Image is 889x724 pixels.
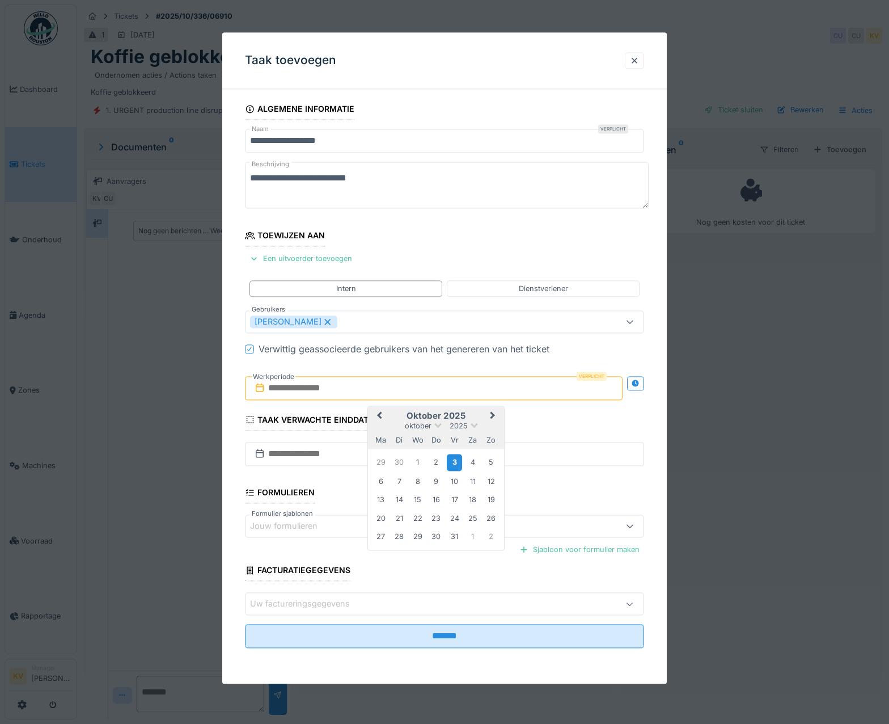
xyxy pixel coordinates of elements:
div: Choose vrijdag 24 oktober 2025 [447,511,462,526]
div: Choose maandag 20 oktober 2025 [373,511,388,526]
div: Sjabloon voor formulier maken [515,542,644,557]
div: Choose donderdag 2 oktober 2025 [428,455,443,470]
div: Choose donderdag 16 oktober 2025 [428,493,443,508]
div: Month oktober, 2025 [371,453,500,546]
label: Naam [249,125,271,134]
div: Choose woensdag 8 oktober 2025 [410,474,425,489]
h2: oktober 2025 [368,411,504,421]
div: Choose dinsdag 28 oktober 2025 [392,529,407,545]
div: dinsdag [392,432,407,448]
div: Choose dinsdag 30 september 2025 [392,455,407,470]
div: Choose dinsdag 7 oktober 2025 [392,474,407,489]
div: woensdag [410,432,425,448]
div: Dienstverlener [519,283,568,294]
div: Choose woensdag 1 oktober 2025 [410,455,425,470]
div: Verplicht [577,372,607,381]
div: Choose vrijdag 10 oktober 2025 [447,474,462,489]
div: Choose dinsdag 21 oktober 2025 [392,511,407,526]
div: Choose zaterdag 1 november 2025 [465,529,480,545]
div: Uw factureringsgegevens [250,598,366,611]
div: Choose vrijdag 31 oktober 2025 [447,529,462,545]
div: Formulieren [245,484,315,503]
div: [PERSON_NAME] [250,315,337,328]
div: vrijdag [447,432,462,448]
div: Choose maandag 6 oktober 2025 [373,474,388,489]
div: Choose vrijdag 17 oktober 2025 [447,493,462,508]
label: Gebruikers [249,305,287,314]
div: Choose zaterdag 11 oktober 2025 [465,474,480,489]
div: Choose dinsdag 14 oktober 2025 [392,493,407,508]
div: Choose zaterdag 25 oktober 2025 [465,511,480,526]
div: Choose woensdag 15 oktober 2025 [410,493,425,508]
button: Previous Month [369,407,387,426]
div: Choose maandag 27 oktober 2025 [373,529,388,545]
div: donderdag [428,432,443,448]
button: Next Month [485,407,503,426]
label: Werkperiode [252,371,295,383]
div: Jouw formulieren [250,520,333,533]
div: Facturatiegegevens [245,562,350,582]
div: Taak verwachte einddatum [245,411,382,431]
div: Choose zondag 5 oktober 2025 [484,455,499,470]
div: Choose zondag 26 oktober 2025 [484,511,499,526]
label: Beschrijving [249,158,291,172]
span: 2025 [450,422,468,430]
div: zaterdag [465,432,480,448]
div: maandag [373,432,388,448]
label: Formulier sjablonen [249,509,315,519]
div: Choose maandag 29 september 2025 [373,455,388,470]
h3: Taak toevoegen [245,53,336,68]
div: zondag [484,432,499,448]
div: Choose donderdag 9 oktober 2025 [428,474,443,489]
div: Algemene informatie [245,100,354,120]
div: Choose maandag 13 oktober 2025 [373,493,388,508]
div: Choose zaterdag 18 oktober 2025 [465,493,480,508]
div: Verplicht [598,125,628,134]
div: Verwittig geassocieerde gebruikers van het genereren van het ticket [259,342,549,356]
div: Choose zondag 12 oktober 2025 [484,474,499,489]
div: Choose zondag 2 november 2025 [484,529,499,545]
div: Toewijzen aan [245,228,325,247]
div: Choose donderdag 23 oktober 2025 [428,511,443,526]
span: oktober [405,422,431,430]
div: Choose zondag 19 oktober 2025 [484,493,499,508]
div: Een uitvoerder toevoegen [245,251,357,267]
div: Intern [336,283,356,294]
div: Choose vrijdag 3 oktober 2025 [447,454,462,471]
div: Choose zaterdag 4 oktober 2025 [465,455,480,470]
div: Choose donderdag 30 oktober 2025 [428,529,443,545]
div: Choose woensdag 22 oktober 2025 [410,511,425,526]
div: Choose woensdag 29 oktober 2025 [410,529,425,545]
